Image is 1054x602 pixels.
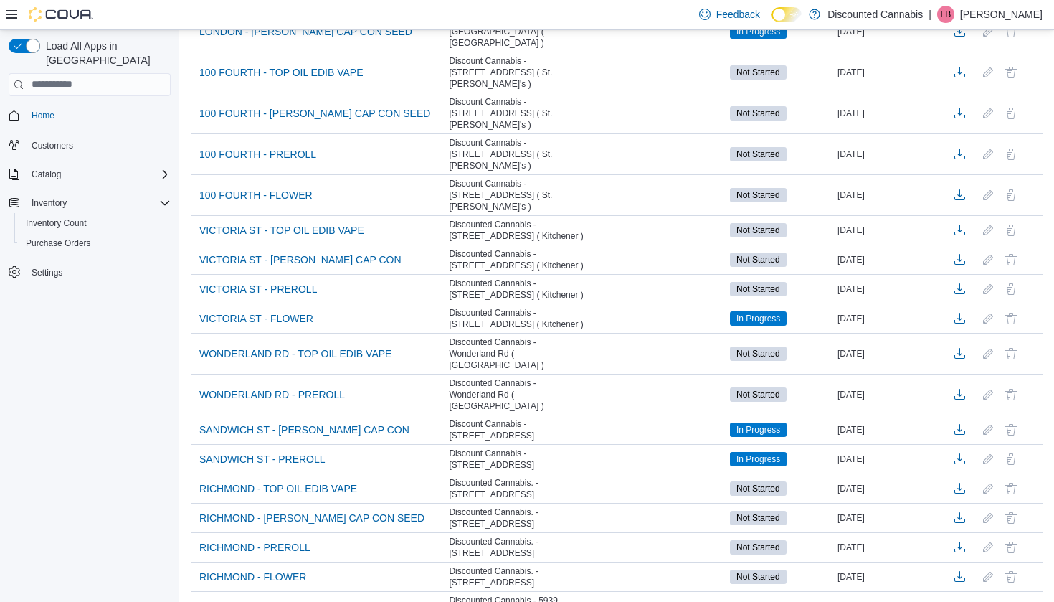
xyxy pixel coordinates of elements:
[1002,539,1020,556] button: Delete
[194,419,415,441] button: SANDWICH ST - [PERSON_NAME] CAP CON
[199,147,316,161] span: 100 FOURTH - PREROLL
[29,7,93,22] img: Cova
[730,24,787,39] span: In Progress
[199,423,409,437] span: SANDWICH ST - [PERSON_NAME] CAP CON
[835,451,942,468] div: [DATE]
[199,347,391,361] span: WONDERLAND RD - TOP OIL EDIB VAPE
[26,194,72,212] button: Inventory
[736,453,780,466] span: In Progress
[1002,222,1020,239] button: Delete
[835,222,942,239] div: [DATE]
[736,253,780,266] span: Not Started
[736,148,780,161] span: Not Started
[835,281,942,298] div: [DATE]
[32,197,67,209] span: Inventory
[730,347,787,361] span: Not Started
[835,187,942,204] div: [DATE]
[194,478,363,499] button: RICHMOND - TOP OIL EDIB VAPE
[199,540,310,555] span: RICHMOND - PREROLL
[194,249,407,271] button: VICTORIA ST - [PERSON_NAME] CAP CON
[26,264,68,281] a: Settings
[194,103,436,124] button: 100 FOURTH - [PERSON_NAME] CAP CON SEED
[979,103,997,124] button: Edit count details
[199,570,306,584] span: RICHMOND - FLOWER
[979,566,997,588] button: Edit count details
[26,166,67,183] button: Catalog
[449,536,584,559] span: Discounted Cannabis. - [STREET_ADDRESS]
[449,507,584,530] span: Discounted Cannabis. - [STREET_ADDRESS]
[1002,345,1020,362] button: Delete
[835,345,942,362] div: [DATE]
[979,184,997,206] button: Edit count details
[835,64,942,81] div: [DATE]
[835,480,942,497] div: [DATE]
[730,282,787,296] span: Not Started
[979,478,997,499] button: Edit count details
[960,6,1043,23] p: [PERSON_NAME]
[716,7,760,22] span: Feedback
[199,282,317,296] span: VICTORIA ST - PREROLL
[730,452,787,466] span: In Progress
[730,481,787,496] span: Not Started
[26,166,171,183] span: Catalog
[449,278,584,301] span: Discounted Cannabis - [STREET_ADDRESS] ( Kitchener )
[979,278,997,300] button: Edit count details
[199,452,326,466] span: SANDWICH ST - PREROLL
[979,537,997,558] button: Edit count details
[449,337,584,371] span: Discounted Cannabis - Wonderland Rd ( [GEOGRAPHIC_DATA] )
[194,278,323,300] button: VICTORIA ST - PREROLL
[14,233,176,253] button: Purchase Orders
[1002,187,1020,204] button: Delete
[194,507,430,529] button: RICHMOND - [PERSON_NAME] CAP CON SEED
[730,188,787,202] span: Not Started
[835,539,942,556] div: [DATE]
[20,215,92,232] a: Inventory Count
[979,507,997,529] button: Edit count details
[9,99,171,320] nav: Complex example
[1002,23,1020,40] button: Delete
[32,110,54,121] span: Home
[1002,105,1020,122] button: Delete
[26,237,91,249] span: Purchase Orders
[730,106,787,121] span: Not Started
[199,253,402,267] span: VICTORIA ST - [PERSON_NAME] CAP CON
[835,146,942,163] div: [DATE]
[3,164,176,184] button: Catalog
[194,144,322,165] button: 100 FOURTH - PREROLL
[730,253,787,267] span: Not Started
[730,147,787,161] span: Not Started
[194,184,318,206] button: 100 FOURTH - FLOWER
[26,217,87,229] span: Inventory Count
[736,570,780,583] span: Not Started
[736,512,780,525] span: Not Started
[14,213,176,233] button: Inventory Count
[199,387,345,402] span: WONDERLAND RD - PREROLL
[835,421,942,438] div: [DATE]
[199,481,357,496] span: RICHMOND - TOP OIL EDIB VAPE
[449,418,584,441] span: Discount Cannabis - [STREET_ADDRESS]
[199,511,424,525] span: RICHMOND - [PERSON_NAME] CAP CON SEED
[26,137,79,154] a: Customers
[979,384,997,405] button: Edit count details
[32,140,73,151] span: Customers
[979,62,997,83] button: Edit count details
[194,308,319,329] button: VICTORIA ST - FLOWER
[194,62,369,83] button: 100 FOURTH - TOP OIL EDIB VAPE
[3,105,176,126] button: Home
[979,448,997,470] button: Edit count details
[979,220,997,241] button: Edit count details
[449,137,584,171] span: Discount Cannabis - [STREET_ADDRESS] ( St. [PERSON_NAME]'s )
[736,312,780,325] span: In Progress
[929,6,931,23] p: |
[1002,386,1020,403] button: Delete
[1002,146,1020,163] button: Delete
[3,262,176,283] button: Settings
[449,178,584,212] span: Discount Cannabis - [STREET_ADDRESS] ( St. [PERSON_NAME]'s )
[26,194,171,212] span: Inventory
[979,308,997,329] button: Edit count details
[736,541,780,554] span: Not Started
[979,249,997,271] button: Edit count details
[199,106,430,121] span: 100 FOURTH - [PERSON_NAME] CAP CON SEED
[736,224,780,237] span: Not Started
